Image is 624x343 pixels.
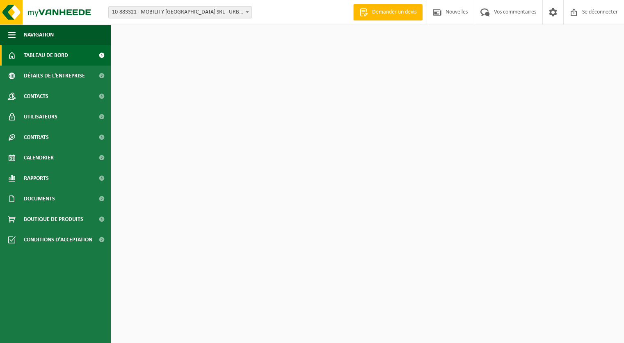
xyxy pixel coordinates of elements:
font: Conditions d'acceptation [24,237,92,243]
font: Nouvelles [446,9,468,15]
font: 10-883321 - MOBILITY [GEOGRAPHIC_DATA] SRL - URBANO - [GEOGRAPHIC_DATA] [112,9,304,15]
font: Utilisateurs [24,114,57,120]
font: Boutique de produits [24,216,83,223]
font: Documents [24,196,55,202]
font: Rapports [24,175,49,182]
font: Vos commentaires [494,9,536,15]
span: 10-883321 - MOBILITY NAMUR SRL - URBANO - FERNELMONT [109,7,251,18]
a: Demander un devis [353,4,423,20]
font: Demander un devis [372,9,416,15]
font: Calendrier [24,155,54,161]
font: Se déconnecter [582,9,618,15]
font: Contacts [24,93,48,100]
span: 10-883321 - MOBILITY NAMUR SRL - URBANO - FERNELMONT [108,6,252,18]
font: Contrats [24,134,49,141]
font: Détails de l'entreprise [24,73,85,79]
font: Tableau de bord [24,52,68,59]
font: Navigation [24,32,54,38]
